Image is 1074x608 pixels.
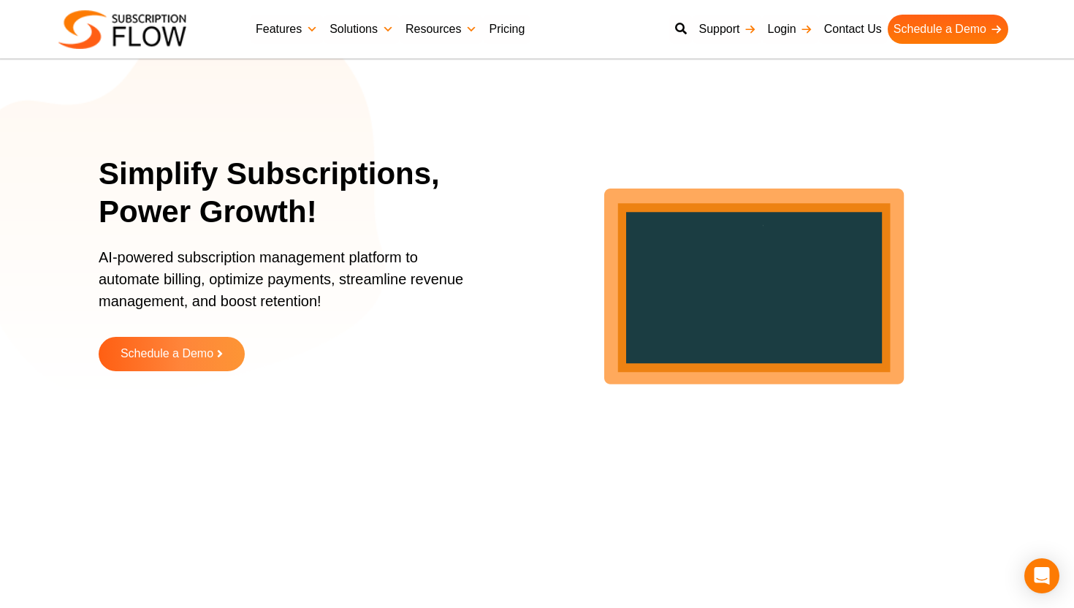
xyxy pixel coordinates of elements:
[99,246,479,327] p: AI-powered subscription management platform to automate billing, optimize payments, streamline re...
[58,10,186,49] img: Subscriptionflow
[324,15,400,44] a: Solutions
[762,15,818,44] a: Login
[121,348,213,360] span: Schedule a Demo
[483,15,530,44] a: Pricing
[250,15,324,44] a: Features
[888,15,1008,44] a: Schedule a Demo
[818,15,888,44] a: Contact Us
[99,337,245,371] a: Schedule a Demo
[99,155,497,232] h1: Simplify Subscriptions, Power Growth!
[400,15,483,44] a: Resources
[693,15,761,44] a: Support
[1024,558,1059,593] div: Open Intercom Messenger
